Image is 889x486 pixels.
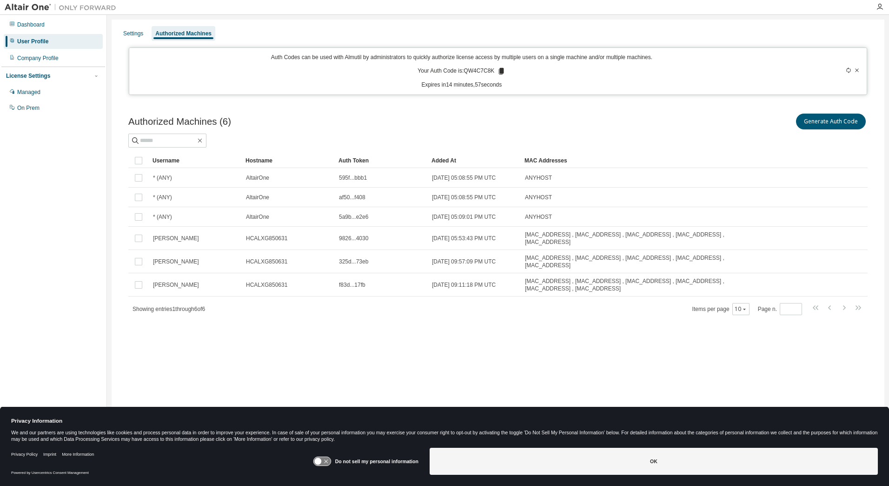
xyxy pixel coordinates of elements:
span: AltairOne [246,174,269,182]
span: f83d...17fb [339,281,365,289]
span: [MAC_ADDRESS] , [MAC_ADDRESS] , [MAC_ADDRESS] , [MAC_ADDRESS] , [MAC_ADDRESS] , [MAC_ADDRESS] [525,277,770,292]
span: HCALXG850631 [246,258,287,265]
button: 10 [735,305,747,313]
span: [PERSON_NAME] [153,281,199,289]
p: Expires in 14 minutes, 57 seconds [135,81,789,89]
span: AltairOne [246,194,269,201]
span: AltairOne [246,213,269,221]
span: Page n. [758,303,802,315]
span: 9826...4030 [339,235,368,242]
span: 595f...bbb1 [339,174,367,182]
span: * (ANY) [153,213,172,221]
div: Added At [431,153,517,168]
span: af50...f408 [339,194,365,201]
span: HCALXG850631 [246,281,287,289]
div: On Prem [17,104,40,112]
div: Username [153,153,238,168]
button: Generate Auth Code [796,114,866,129]
span: Items per page [692,303,750,315]
div: MAC Addresses [524,153,770,168]
span: [DATE] 05:08:55 PM UTC [432,174,496,182]
div: Managed [17,88,40,96]
img: Altair One [5,3,121,12]
div: Company Profile [17,54,59,62]
div: License Settings [6,72,50,80]
span: 325d...73eb [339,258,368,265]
span: Authorized Machines (6) [128,116,231,127]
span: [DATE] 05:09:01 PM UTC [432,213,496,221]
span: [DATE] 09:11:18 PM UTC [432,281,496,289]
span: ANYHOST [525,174,552,182]
span: Showing entries 1 through 6 of 6 [133,306,205,312]
span: * (ANY) [153,174,172,182]
div: Settings [123,30,143,37]
span: 5a9b...e2e6 [339,213,368,221]
span: [MAC_ADDRESS] , [MAC_ADDRESS] , [MAC_ADDRESS] , [MAC_ADDRESS] , [MAC_ADDRESS] [525,231,770,246]
span: * (ANY) [153,194,172,201]
span: [PERSON_NAME] [153,258,199,265]
div: User Profile [17,38,48,45]
span: [PERSON_NAME] [153,235,199,242]
span: [DATE] 05:08:55 PM UTC [432,194,496,201]
span: [DATE] 05:53:43 PM UTC [432,235,496,242]
div: Hostname [245,153,331,168]
p: Auth Codes can be used with Almutil by administrators to quickly authorize license access by mult... [135,54,789,61]
div: Authorized Machines [155,30,212,37]
div: Dashboard [17,21,45,28]
span: ANYHOST [525,194,552,201]
span: ANYHOST [525,213,552,221]
span: HCALXG850631 [246,235,287,242]
p: Your Auth Code is: QW4C7C8K [418,67,505,75]
span: [DATE] 09:57:09 PM UTC [432,258,496,265]
div: Auth Token [338,153,424,168]
span: [MAC_ADDRESS] , [MAC_ADDRESS] , [MAC_ADDRESS] , [MAC_ADDRESS] , [MAC_ADDRESS] [525,254,770,269]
